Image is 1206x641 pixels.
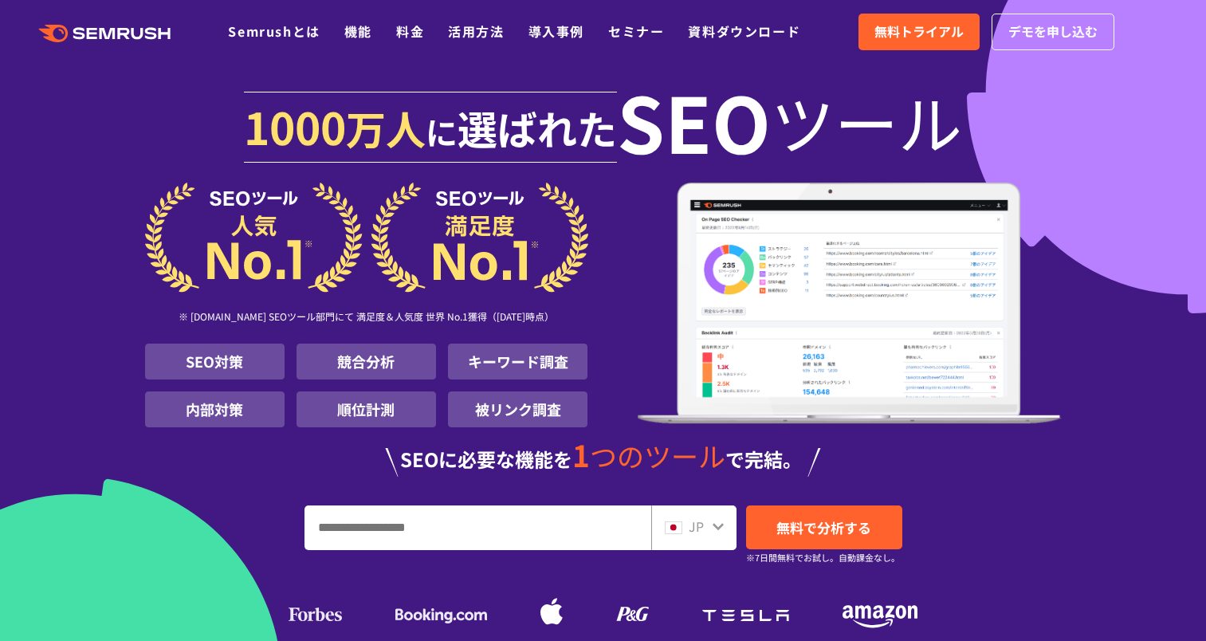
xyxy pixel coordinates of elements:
[145,344,285,379] li: SEO対策
[426,108,458,155] span: に
[297,391,436,427] li: 順位計測
[608,22,664,41] a: セミナー
[145,391,285,427] li: 内部対策
[874,22,964,42] span: 無料トライアル
[572,433,590,476] span: 1
[746,550,900,565] small: ※7日間無料でお試し。自動課金なし。
[228,22,320,41] a: Semrushとは
[992,14,1114,50] a: デモを申し込む
[145,440,1062,477] div: SEOに必要な機能を
[244,94,346,158] span: 1000
[346,99,426,156] span: 万人
[448,391,587,427] li: 被リンク調査
[1008,22,1098,42] span: デモを申し込む
[344,22,372,41] a: 機能
[617,89,771,153] span: SEO
[689,517,704,536] span: JP
[858,14,980,50] a: 無料トライアル
[528,22,584,41] a: 導入事例
[396,22,424,41] a: 料金
[746,505,902,549] a: 無料で分析する
[458,99,617,156] span: 選ばれた
[448,344,587,379] li: キーワード調査
[297,344,436,379] li: 競合分析
[305,506,650,549] input: URL、キーワードを入力してください
[590,436,725,475] span: つのツール
[725,445,802,473] span: で完結。
[688,22,800,41] a: 資料ダウンロード
[145,293,588,344] div: ※ [DOMAIN_NAME] SEOツール部門にて 満足度＆人気度 世界 No.1獲得（[DATE]時点）
[776,517,871,537] span: 無料で分析する
[448,22,504,41] a: 活用方法
[771,89,962,153] span: ツール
